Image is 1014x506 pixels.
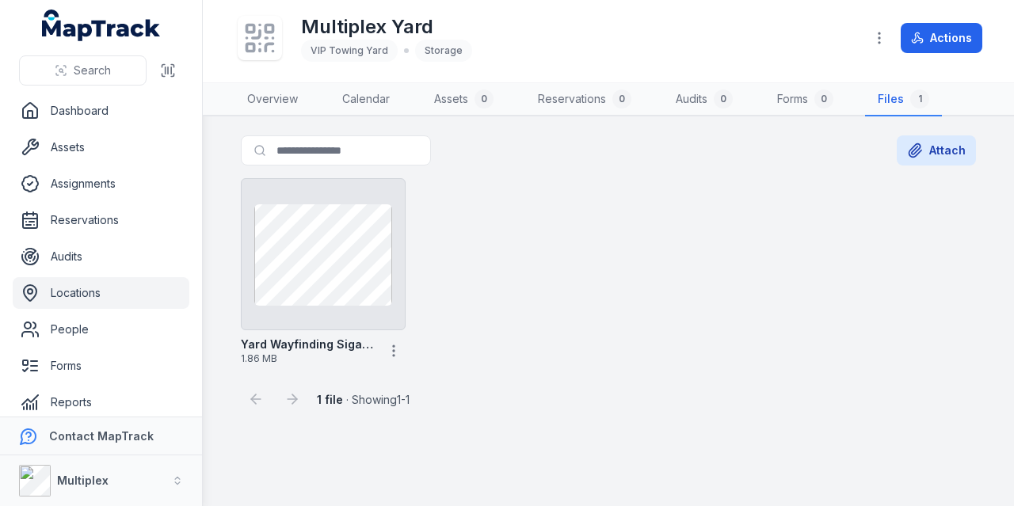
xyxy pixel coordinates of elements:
[13,131,189,163] a: Assets
[901,23,982,53] button: Actions
[525,83,644,116] a: Reservations0
[241,337,375,352] strong: Yard Wayfinding Sigange
[13,204,189,236] a: Reservations
[317,393,343,406] strong: 1 file
[13,168,189,200] a: Assignments
[13,386,189,418] a: Reports
[910,89,929,108] div: 1
[49,429,154,443] strong: Contact MapTrack
[475,89,494,108] div: 0
[421,83,506,116] a: Assets0
[301,14,472,40] h1: Multiplex Yard
[13,314,189,345] a: People
[814,89,833,108] div: 0
[42,10,161,41] a: MapTrack
[19,55,147,86] button: Search
[74,63,111,78] span: Search
[13,277,189,309] a: Locations
[13,350,189,382] a: Forms
[241,352,375,365] span: 1.86 MB
[234,83,311,116] a: Overview
[865,83,942,116] a: Files1
[57,474,109,487] strong: Multiplex
[13,241,189,272] a: Audits
[714,89,733,108] div: 0
[764,83,846,116] a: Forms0
[13,95,189,127] a: Dashboard
[897,135,976,165] button: Attach
[612,89,631,108] div: 0
[311,44,388,56] span: VIP Towing Yard
[663,83,745,116] a: Audits0
[415,40,472,62] div: Storage
[317,393,410,406] span: · Showing 1 - 1
[330,83,402,116] a: Calendar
